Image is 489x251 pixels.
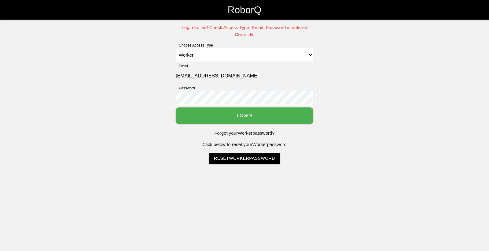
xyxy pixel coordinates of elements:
[176,141,313,148] p: Click below to reset your Worker password
[209,153,280,164] a: ResetWorkerPassword
[176,130,313,137] p: Forgot your Worker password?
[176,63,188,69] label: Email
[176,107,313,124] button: Login
[176,43,213,48] label: Choose Access Type
[176,24,313,38] p: Login Failed! Check Access Type, Email, Password is entered Correctly.
[176,85,195,91] label: Password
